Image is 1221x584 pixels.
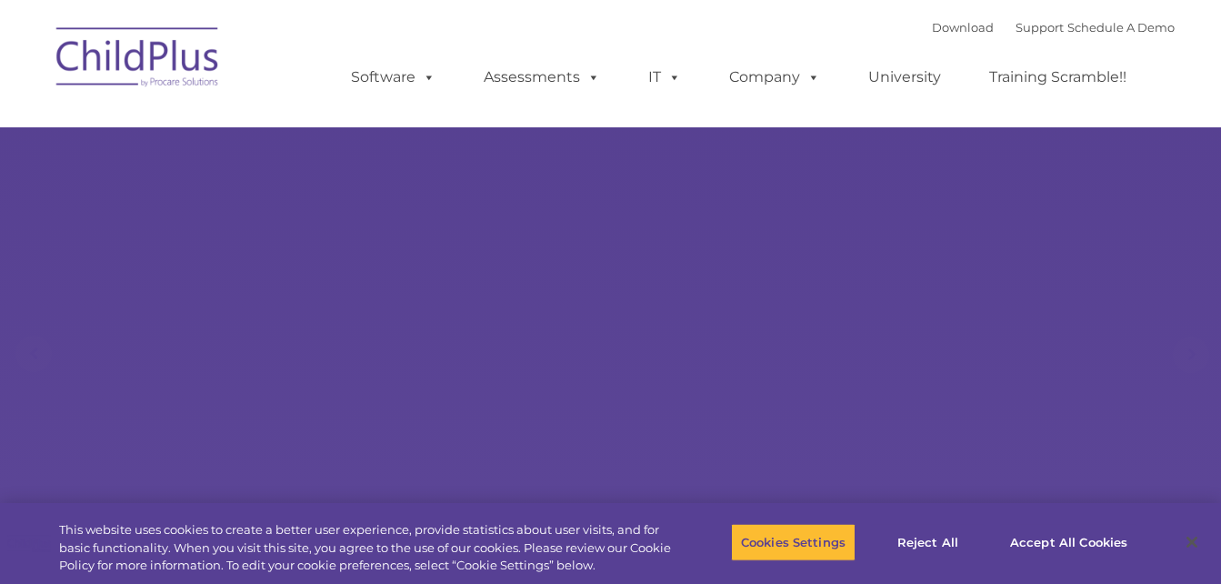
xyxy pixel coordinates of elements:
a: Download [932,20,994,35]
a: Company [711,59,838,96]
a: IT [630,59,699,96]
img: ChildPlus by Procare Solutions [47,15,229,106]
button: Cookies Settings [731,523,856,561]
a: Training Scramble!! [971,59,1145,96]
a: Schedule A Demo [1067,20,1175,35]
a: Software [333,59,454,96]
div: This website uses cookies to create a better user experience, provide statistics about user visit... [59,521,672,575]
button: Close [1172,522,1212,562]
a: University [850,59,959,96]
a: Support [1016,20,1064,35]
font: | [932,20,1175,35]
a: Assessments [465,59,618,96]
button: Reject All [871,523,985,561]
button: Accept All Cookies [1000,523,1137,561]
